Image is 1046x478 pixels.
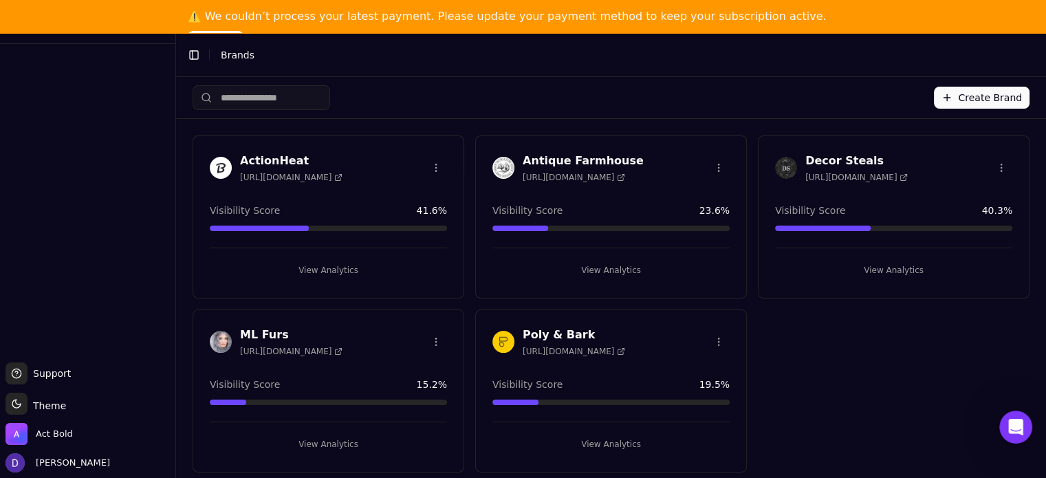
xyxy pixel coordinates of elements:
[492,157,514,179] img: Antique Farmhouse
[523,327,625,343] h3: Poly & Bark
[6,453,25,472] img: David White
[805,153,908,169] h3: Decor Steals
[6,423,28,445] img: Act Bold
[210,204,280,217] span: Visibility Score
[30,457,110,469] span: [PERSON_NAME]
[210,378,280,391] span: Visibility Score
[999,411,1032,444] iframe: Intercom live chat
[6,453,110,472] button: Open user button
[188,10,827,23] div: ⚠️ We couldn’t process your latest payment. Please update your payment method to keep your subscr...
[775,204,845,217] span: Visibility Score
[240,172,342,183] span: [URL][DOMAIN_NAME]
[523,172,625,183] span: [URL][DOMAIN_NAME]
[240,327,342,343] h3: ML Furs
[240,346,342,357] span: [URL][DOMAIN_NAME]
[28,367,71,380] span: Support
[417,204,447,217] span: 41.6 %
[492,331,514,353] img: Poly & Bark
[210,157,232,179] img: ActionHeat
[36,428,73,440] span: Act Bold
[934,87,1029,109] button: Create Brand
[210,259,447,281] button: View Analytics
[28,400,66,411] span: Theme
[221,50,254,61] span: Brands
[699,204,730,217] span: 23.6 %
[775,157,797,179] img: Decor Steals
[240,153,342,169] h3: ActionHeat
[775,259,1012,281] button: View Analytics
[188,31,243,47] a: Pay now
[6,423,73,445] button: Open organization switcher
[492,259,730,281] button: View Analytics
[492,433,730,455] button: View Analytics
[417,378,447,391] span: 15.2 %
[210,433,447,455] button: View Analytics
[805,172,908,183] span: [URL][DOMAIN_NAME]
[699,378,730,391] span: 19.5 %
[221,48,1007,62] nav: breadcrumb
[210,331,232,353] img: ML Furs
[982,204,1012,217] span: 40.3 %
[492,204,563,217] span: Visibility Score
[523,153,644,169] h3: Antique Farmhouse
[523,346,625,357] span: [URL][DOMAIN_NAME]
[492,378,563,391] span: Visibility Score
